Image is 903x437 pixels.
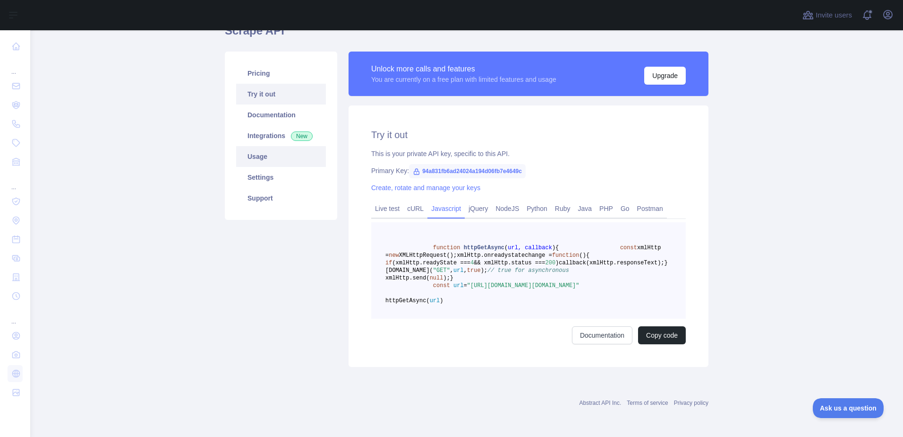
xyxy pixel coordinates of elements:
a: Live test [371,201,403,216]
div: You are currently on a free plan with limited features and usage [371,75,556,84]
a: Try it out [236,84,326,105]
span: function [552,252,579,259]
span: [DOMAIN_NAME]( [385,267,433,274]
span: 94a831fb6ad24024a194d06fb7e4649c [409,164,526,178]
span: function [433,245,460,251]
span: 200 [545,260,555,266]
a: Pricing [236,63,326,84]
span: url [453,267,464,274]
span: ( [504,245,508,251]
a: Java [574,201,596,216]
a: Support [236,188,326,209]
a: Documentation [572,326,632,344]
div: Primary Key: [371,166,686,175]
span: { [586,252,589,259]
a: Go [617,201,633,216]
a: Abstract API Inc. [579,400,622,406]
span: new [389,252,399,259]
span: } [664,260,668,266]
span: const [620,245,637,251]
span: 4 [470,260,474,266]
a: NodeJS [492,201,523,216]
iframe: Toggle Customer Support [813,398,884,418]
a: Javascript [427,201,465,216]
span: , [450,267,453,274]
span: ( [579,252,582,259]
div: This is your private API key, specific to this API. [371,149,686,158]
span: XMLHttpRequest(); [399,252,457,259]
span: = [464,282,467,289]
span: (xmlHttp.readyState === [392,260,470,266]
span: ) [555,260,559,266]
span: if [385,260,392,266]
span: url, callback [508,245,552,251]
span: xmlHttp.onreadystatechange = [457,252,552,259]
span: ); [481,267,487,274]
a: Ruby [551,201,574,216]
a: Documentation [236,105,326,125]
a: PHP [596,201,617,216]
span: callback(xmlHttp.responseText); [559,260,664,266]
span: httpGetAsync( [385,297,430,304]
h2: Try it out [371,128,686,141]
a: Create, rotate and manage your keys [371,184,480,192]
div: ... [8,172,23,191]
button: Invite users [801,8,854,23]
span: ) [583,252,586,259]
span: ); [443,275,450,281]
span: const [433,282,450,289]
span: // true for asynchronous [487,267,569,274]
div: Unlock more calls and features [371,63,556,75]
span: xmlHttp.send( [385,275,430,281]
span: ) [552,245,555,251]
span: httpGetAsync [464,245,504,251]
span: Invite users [816,10,852,21]
a: Postman [633,201,667,216]
a: Settings [236,167,326,188]
span: "[URL][DOMAIN_NAME][DOMAIN_NAME]" [467,282,579,289]
div: ... [8,57,23,76]
span: , [464,267,467,274]
span: { [555,245,559,251]
a: Privacy policy [674,400,708,406]
a: Python [523,201,551,216]
span: "GET" [433,267,450,274]
span: ) [440,297,443,304]
button: Upgrade [644,67,686,85]
span: url [453,282,464,289]
a: Terms of service [627,400,668,406]
span: && xmlHttp.status === [474,260,545,266]
a: jQuery [465,201,492,216]
span: true [467,267,481,274]
div: ... [8,306,23,325]
button: Copy code [638,326,686,344]
span: url [430,297,440,304]
a: Usage [236,146,326,167]
span: null [430,275,443,281]
h1: Scrape API [225,23,708,46]
span: New [291,131,313,141]
a: Integrations New [236,125,326,146]
span: } [450,275,453,281]
a: cURL [403,201,427,216]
